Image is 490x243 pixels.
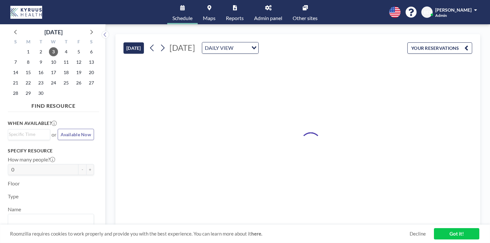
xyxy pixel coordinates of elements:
[72,38,85,47] div: F
[8,129,50,139] div: Search for option
[58,129,94,140] button: Available Now
[36,89,45,98] span: Tuesday, September 30, 2025
[24,89,33,98] span: Monday, September 29, 2025
[74,47,83,56] span: Friday, September 5, 2025
[62,58,71,67] span: Thursday, September 11, 2025
[172,16,192,21] span: Schedule
[49,47,58,56] span: Wednesday, September 3, 2025
[60,38,72,47] div: T
[24,58,33,67] span: Monday, September 8, 2025
[62,78,71,87] span: Thursday, September 25, 2025
[36,68,45,77] span: Tuesday, September 16, 2025
[87,58,96,67] span: Saturday, September 13, 2025
[226,16,244,21] span: Reports
[8,180,20,187] label: Floor
[87,68,96,77] span: Saturday, September 20, 2025
[44,28,63,37] div: [DATE]
[8,148,94,154] h3: Specify resource
[424,9,430,15] span: BD
[74,58,83,67] span: Friday, September 12, 2025
[24,68,33,77] span: Monday, September 15, 2025
[204,44,235,52] span: DAILY VIEW
[87,47,96,56] span: Saturday, September 6, 2025
[8,193,18,200] label: Type
[49,58,58,67] span: Wednesday, September 10, 2025
[22,38,35,47] div: M
[8,206,21,213] label: Name
[36,58,45,67] span: Tuesday, September 9, 2025
[9,215,90,224] input: Search for option
[10,6,42,19] img: organization-logo
[8,100,99,109] h4: FIND RESOURCE
[410,231,426,237] a: Decline
[254,16,282,21] span: Admin panel
[35,38,47,47] div: T
[123,42,144,54] button: [DATE]
[52,131,56,138] span: or
[62,47,71,56] span: Thursday, September 4, 2025
[49,68,58,77] span: Wednesday, September 17, 2025
[85,38,98,47] div: S
[11,58,20,67] span: Sunday, September 7, 2025
[8,156,55,163] label: How many people?
[11,68,20,77] span: Sunday, September 14, 2025
[9,38,22,47] div: S
[24,78,33,87] span: Monday, September 22, 2025
[202,42,258,53] div: Search for option
[74,78,83,87] span: Friday, September 26, 2025
[74,68,83,77] span: Friday, September 19, 2025
[293,16,318,21] span: Other sites
[61,132,91,137] span: Available Now
[235,44,248,52] input: Search for option
[9,131,46,138] input: Search for option
[407,42,472,54] button: YOUR RESERVATIONS
[36,78,45,87] span: Tuesday, September 23, 2025
[11,89,20,98] span: Sunday, September 28, 2025
[49,78,58,87] span: Wednesday, September 24, 2025
[8,214,94,225] div: Search for option
[62,68,71,77] span: Thursday, September 18, 2025
[169,43,195,52] span: [DATE]
[11,78,20,87] span: Sunday, September 21, 2025
[434,228,479,239] a: Got it!
[203,16,216,21] span: Maps
[36,47,45,56] span: Tuesday, September 2, 2025
[435,13,447,18] span: Admin
[10,231,410,237] span: Roomzilla requires cookies to work properly and provide you with the best experience. You can lea...
[86,164,94,175] button: +
[251,231,262,237] a: here.
[47,38,60,47] div: W
[435,7,472,13] span: [PERSON_NAME]
[78,164,86,175] button: -
[87,78,96,87] span: Saturday, September 27, 2025
[24,47,33,56] span: Monday, September 1, 2025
